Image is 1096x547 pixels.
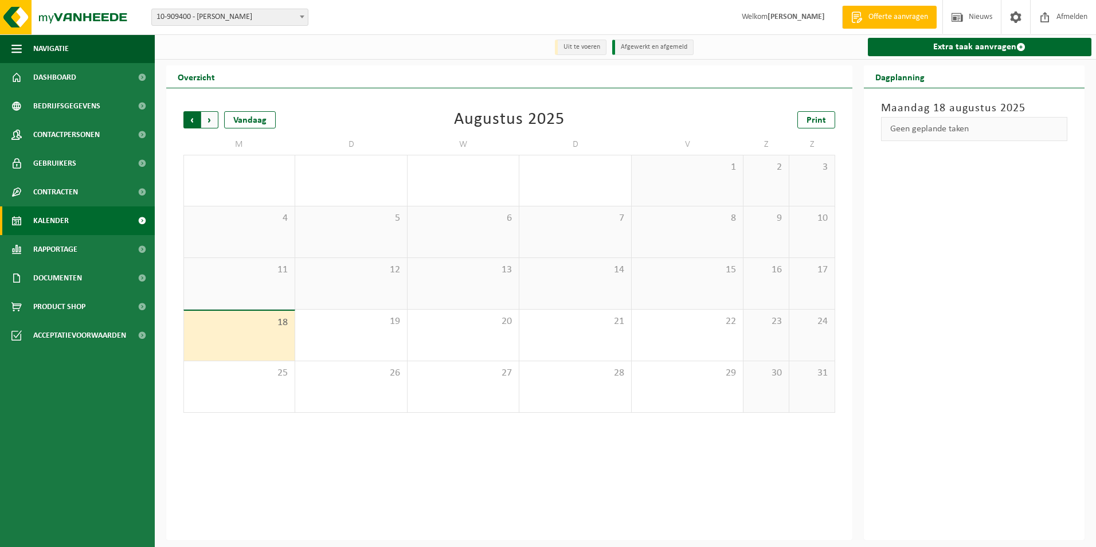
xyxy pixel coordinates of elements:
span: Volgende [201,111,218,128]
strong: [PERSON_NAME] [768,13,825,21]
a: Extra taak aanvragen [868,38,1092,56]
td: M [183,134,295,155]
span: Bedrijfsgegevens [33,92,100,120]
span: 2 [749,161,783,174]
span: 7 [525,212,625,225]
span: 6 [413,212,513,225]
td: D [295,134,407,155]
span: Navigatie [33,34,69,63]
span: 19 [301,315,401,328]
a: Offerte aanvragen [842,6,937,29]
span: Offerte aanvragen [866,11,931,23]
span: 5 [301,212,401,225]
span: Contactpersonen [33,120,100,149]
span: 22 [637,315,737,328]
span: Kalender [33,206,69,235]
span: 21 [525,315,625,328]
span: 29 [637,367,737,380]
span: Vorige [183,111,201,128]
div: Vandaag [224,111,276,128]
span: Acceptatievoorwaarden [33,321,126,350]
span: 11 [190,264,289,276]
span: 24 [795,315,829,328]
td: Z [743,134,789,155]
span: 17 [795,264,829,276]
span: 14 [525,264,625,276]
span: 1 [637,161,737,174]
span: 10-909400 - PIETERS RUDY - PITTEM [152,9,308,25]
span: 31 [795,367,829,380]
span: 23 [749,315,783,328]
li: Uit te voeren [555,40,606,55]
span: 25 [190,367,289,380]
li: Afgewerkt en afgemeld [612,40,694,55]
div: Augustus 2025 [454,111,565,128]
span: 3 [795,161,829,174]
td: W [408,134,519,155]
span: Gebruikers [33,149,76,178]
span: 16 [749,264,783,276]
span: 13 [413,264,513,276]
span: 27 [413,367,513,380]
span: 20 [413,315,513,328]
span: Print [807,116,826,125]
span: Documenten [33,264,82,292]
td: D [519,134,631,155]
h2: Dagplanning [864,65,936,88]
h3: Maandag 18 augustus 2025 [881,100,1068,117]
div: Geen geplande taken [881,117,1068,141]
span: 15 [637,264,737,276]
span: 28 [525,367,625,380]
span: 26 [301,367,401,380]
span: 10 [795,212,829,225]
span: Dashboard [33,63,76,92]
span: 12 [301,264,401,276]
span: 10-909400 - PIETERS RUDY - PITTEM [151,9,308,26]
span: 8 [637,212,737,225]
span: Contracten [33,178,78,206]
span: Rapportage [33,235,77,264]
span: 18 [190,317,289,329]
td: Z [789,134,835,155]
span: 4 [190,212,289,225]
span: Product Shop [33,292,85,321]
td: V [632,134,743,155]
span: 30 [749,367,783,380]
span: 9 [749,212,783,225]
h2: Overzicht [166,65,226,88]
a: Print [797,111,835,128]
